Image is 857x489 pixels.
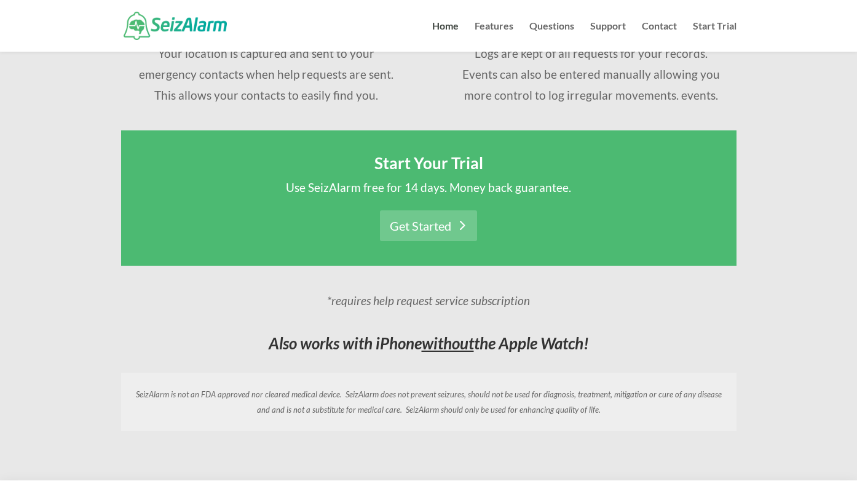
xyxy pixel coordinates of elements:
[529,22,574,52] a: Questions
[590,22,626,52] a: Support
[693,22,737,52] a: Start Trial
[459,43,723,106] p: Logs are kept of all requests for your records. Events can also be entered manually allowing you ...
[124,12,227,39] img: SeizAlarm
[475,22,513,52] a: Features
[432,22,459,52] a: Home
[158,155,700,177] h2: Start Your Trial
[134,43,398,106] div: Your location is captured and sent to your emergency contacts when help requests are sent. This a...
[158,177,700,198] p: Use SeizAlarm free for 14 days. Money back guarantee.
[422,333,474,353] span: without
[269,333,589,353] em: Also works with iPhone the Apple Watch!
[380,210,477,241] a: Get Started
[327,293,530,308] em: *requires help request service subscription
[136,389,722,415] em: SeizAlarm is not an FDA approved nor cleared medical device. SeizAlarm does not prevent seizures,...
[642,22,677,52] a: Contact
